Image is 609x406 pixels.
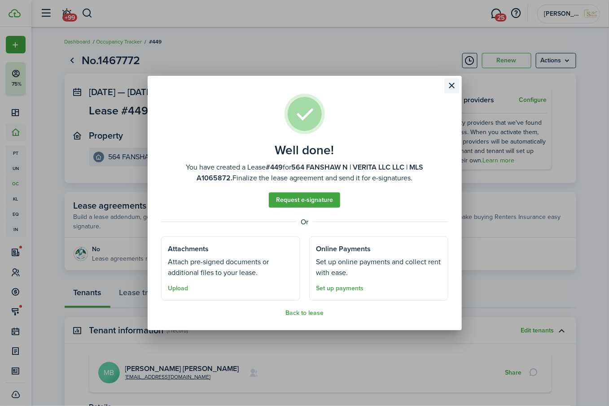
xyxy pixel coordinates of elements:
b: #449 [266,162,283,172]
button: Back to lease [285,310,324,317]
well-done-section-title: Attachments [168,244,209,254]
button: Upload [168,285,188,292]
b: 564 FANSHAW N | VERITA LLC LLC | MLS A1065872. [197,162,423,183]
well-done-title: Well done! [275,143,334,157]
well-done-section-title: Online Payments [316,244,371,254]
button: Close modal [444,78,460,93]
well-done-description: You have created a Lease for Finalize the lease agreement and send it for e-signatures. [161,162,448,183]
a: Set up payments [316,285,364,292]
well-done-section-description: Attach pre-signed documents or additional files to your lease. [168,257,293,278]
a: Request e-signature [269,192,340,208]
well-done-separator: Or [161,217,448,227]
well-done-section-description: Set up online payments and collect rent with ease. [316,257,441,278]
